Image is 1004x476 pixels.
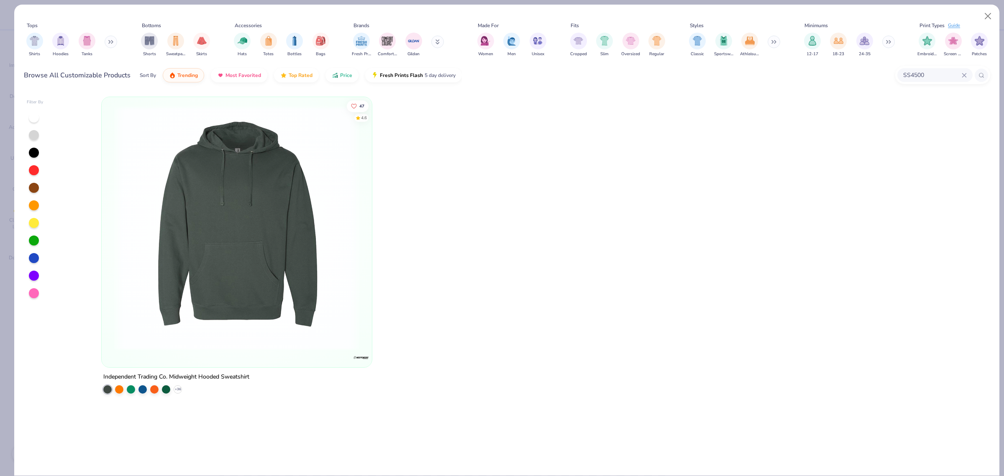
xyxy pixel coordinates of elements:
div: Bottoms [142,22,161,29]
span: Cropped [570,51,587,57]
div: Minimums [804,22,828,29]
div: filter for Slim [596,33,613,57]
span: + 36 [175,387,181,392]
button: filter button [378,33,397,57]
img: Men Image [507,36,516,46]
div: filter for Oversized [621,33,640,57]
button: filter button [312,33,329,57]
img: Comfort Colors Image [381,35,394,47]
span: Bags [316,51,325,57]
img: Hoodies Image [56,36,65,46]
img: Independent Trading Co. logo [353,349,369,366]
div: Print Types [919,22,945,29]
img: Bags Image [316,36,325,46]
button: filter button [971,33,988,57]
span: Unisex [532,51,544,57]
span: Sportswear [714,51,733,57]
button: filter button [621,33,640,57]
div: Accessories [235,22,262,29]
span: Classic [691,51,704,57]
div: filter for Women [477,33,494,57]
div: Independent Trading Co. Midweight Hooded Sweatshirt [103,372,249,382]
span: 18-23 [832,51,844,57]
div: filter for Sweatpants [166,33,185,57]
button: filter button [352,33,371,57]
div: filter for Bottles [286,33,303,57]
div: filter for Hoodies [52,33,69,57]
div: filter for Totes [260,33,277,57]
span: 47 [360,104,365,108]
button: filter button [193,33,210,57]
button: filter button [260,33,277,57]
div: filter for Bags [312,33,329,57]
img: 18-23 Image [834,36,843,46]
div: filter for Patches [971,33,988,57]
img: Gildan Image [407,35,420,47]
button: filter button [570,33,587,57]
span: Trending [177,72,198,79]
button: filter button [503,33,520,57]
button: filter button [689,33,706,57]
div: Made For [478,22,499,29]
button: Like [347,100,369,112]
button: Fresh Prints Flash5 day delivery [365,68,462,82]
div: filter for Embroidery [917,33,937,57]
span: Comfort Colors [378,51,397,57]
span: Oversized [621,51,640,57]
div: filter for Classic [689,33,706,57]
img: Screen Print Image [948,36,958,46]
img: Bottles Image [290,36,299,46]
img: 3644f833-5bb2-4f83-981f-b4a4ab244a55 [110,105,364,351]
div: filter for 24-35 [856,33,873,57]
button: filter button [286,33,303,57]
img: 24-35 Image [860,36,869,46]
div: filter for Fresh Prints [352,33,371,57]
button: filter button [530,33,546,57]
span: Hats [238,51,247,57]
img: most_fav.gif [217,72,224,79]
span: Regular [649,51,664,57]
span: Skirts [196,51,207,57]
button: filter button [405,33,422,57]
div: filter for 18-23 [830,33,847,57]
div: filter for Comfort Colors [378,33,397,57]
button: filter button [917,33,937,57]
span: Tanks [82,51,92,57]
div: Styles [690,22,704,29]
span: Hoodies [53,51,69,57]
img: Women Image [481,36,490,46]
span: 12-17 [807,51,818,57]
img: Tanks Image [82,36,92,46]
img: Sportswear Image [719,36,728,46]
img: Sweatpants Image [171,36,180,46]
div: Sort By [140,72,156,79]
button: filter button [856,33,873,57]
button: Price [325,68,359,82]
span: Embroidery [917,51,937,57]
button: Most Favorited [211,68,267,82]
span: Most Favorited [225,72,261,79]
span: Fresh Prints Flash [380,72,423,79]
img: Oversized Image [626,36,635,46]
button: Close [980,8,996,24]
div: filter for Shorts [141,33,158,57]
div: filter for Hats [234,33,251,57]
div: Tops [27,22,38,29]
img: Shorts Image [145,36,154,46]
img: Classic Image [693,36,702,46]
div: filter for Gildan [405,33,422,57]
img: Fresh Prints Image [355,35,368,47]
button: filter button [166,33,185,57]
img: Unisex Image [533,36,543,46]
button: filter button [596,33,613,57]
span: Men [507,51,516,57]
span: Slim [600,51,609,57]
input: Try "T-Shirt" [902,70,962,80]
div: filter for Unisex [530,33,546,57]
img: Skirts Image [197,36,207,46]
span: 5 day delivery [425,71,456,80]
div: filter for Tanks [79,33,95,57]
span: Screen Print [944,51,963,57]
div: Fits [571,22,579,29]
span: Sweatpants [166,51,185,57]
